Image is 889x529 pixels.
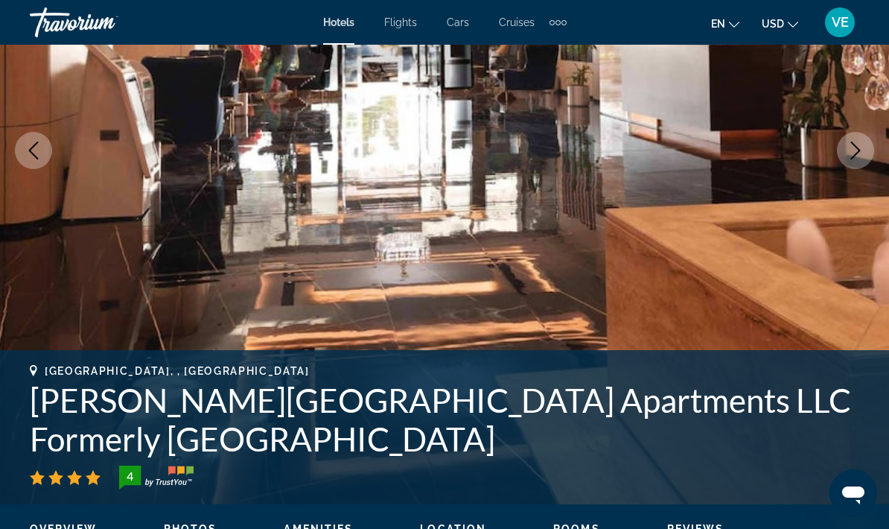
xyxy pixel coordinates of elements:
[384,16,417,28] a: Flights
[829,469,877,517] iframe: Кнопка запуска окна обмена сообщениями
[115,467,144,485] div: 4
[762,18,784,30] span: USD
[549,10,567,34] button: Extra navigation items
[832,15,849,30] span: VE
[30,381,859,458] h1: [PERSON_NAME][GEOGRAPHIC_DATA] Apartments LLC Formerly [GEOGRAPHIC_DATA]
[837,132,874,169] button: Next image
[30,3,179,42] a: Travorium
[447,16,469,28] a: Cars
[821,7,859,38] button: User Menu
[711,18,725,30] span: en
[499,16,535,28] a: Cruises
[119,466,194,490] img: trustyou-badge-hor.svg
[15,132,52,169] button: Previous image
[323,16,354,28] a: Hotels
[762,13,798,34] button: Change currency
[711,13,739,34] button: Change language
[45,365,310,377] span: [GEOGRAPHIC_DATA], , [GEOGRAPHIC_DATA]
